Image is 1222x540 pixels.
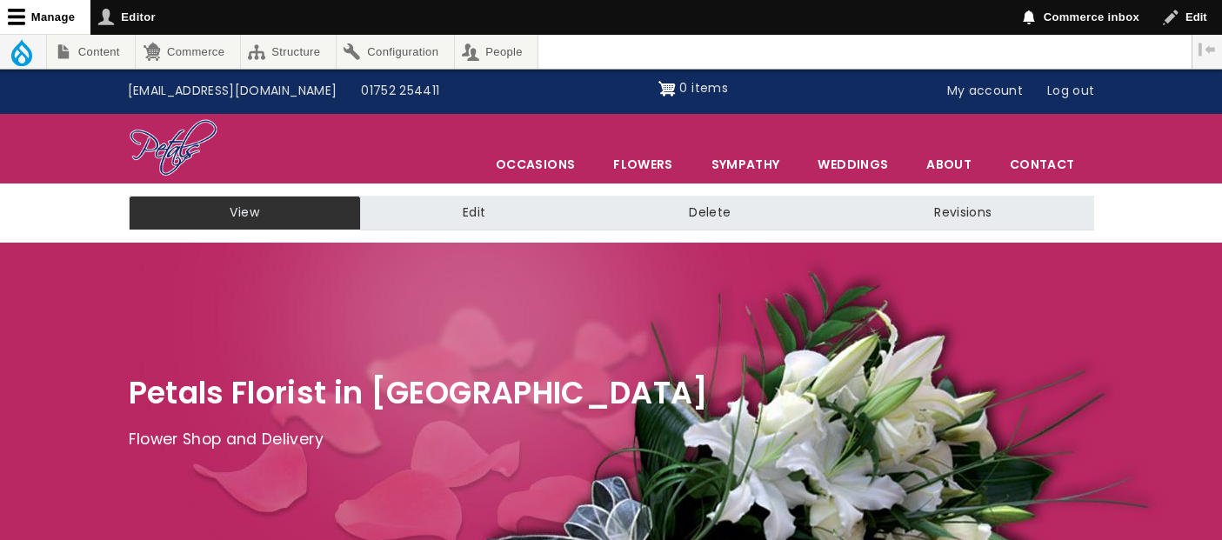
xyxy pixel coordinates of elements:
a: People [455,35,538,69]
a: Delete [587,196,832,230]
a: Commerce [136,35,239,69]
a: Flowers [595,146,691,183]
a: Log out [1035,75,1106,108]
a: 01752 254411 [349,75,451,108]
a: About [908,146,990,183]
a: Structure [241,35,336,69]
a: [EMAIL_ADDRESS][DOMAIN_NAME] [116,75,350,108]
a: Shopping cart 0 items [658,75,728,103]
a: View [129,196,361,230]
a: Configuration [337,35,454,69]
a: My account [935,75,1036,108]
img: Home [129,118,218,179]
nav: Tabs [116,196,1107,230]
span: Occasions [477,146,593,183]
span: 0 items [679,79,727,97]
span: Petals Florist in [GEOGRAPHIC_DATA] [129,371,709,414]
img: Shopping cart [658,75,676,103]
a: Edit [361,196,587,230]
button: Vertical orientation [1192,35,1222,64]
a: Contact [992,146,1092,183]
a: Content [47,35,135,69]
span: Weddings [799,146,906,183]
a: Sympathy [693,146,798,183]
p: Flower Shop and Delivery [129,427,1094,453]
a: Revisions [832,196,1093,230]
